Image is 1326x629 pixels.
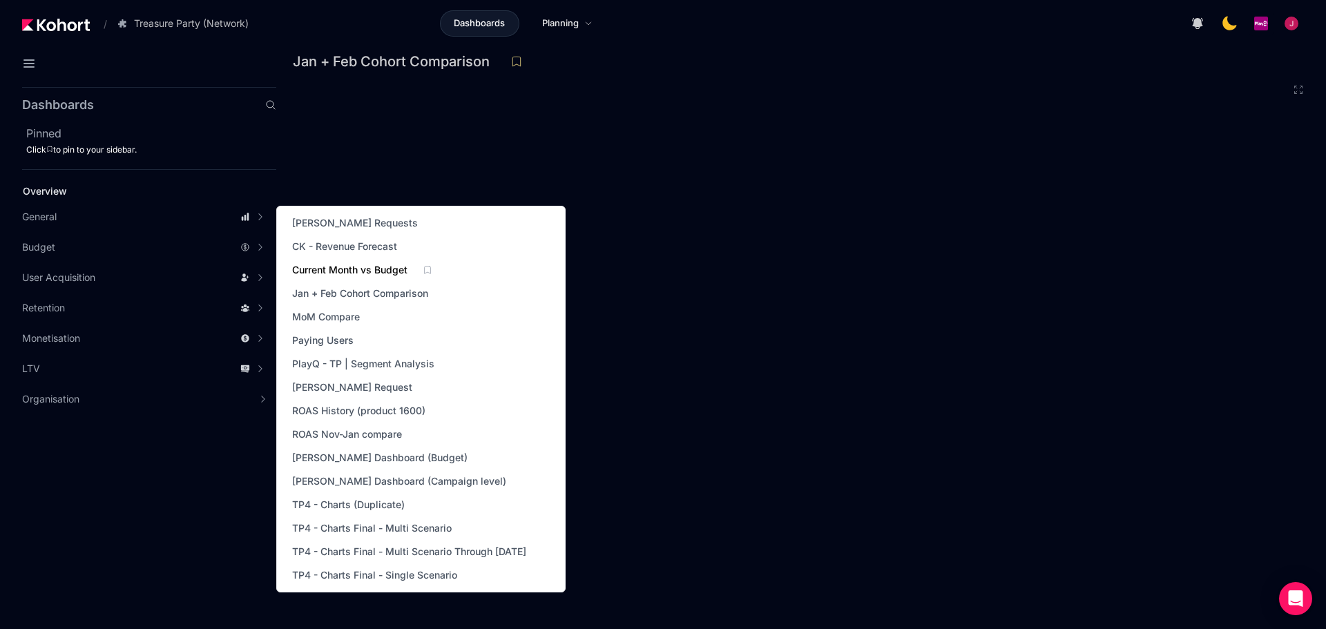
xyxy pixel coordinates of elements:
[288,401,430,420] a: ROAS History (product 1600)
[288,307,364,327] a: MoM Compare
[288,425,406,444] a: ROAS Nov-Jan compare
[292,216,418,230] span: [PERSON_NAME] Requests
[288,378,416,397] a: [PERSON_NAME] Request
[292,357,434,371] span: PlayQ - TP | Segment Analysis
[288,331,358,350] a: Paying Users
[292,427,402,441] span: ROAS Nov-Jan compare
[23,185,67,197] span: Overview
[22,19,90,31] img: Kohort logo
[440,10,519,37] a: Dashboards
[292,521,452,535] span: TP4 - Charts Final - Multi Scenario
[454,17,505,30] span: Dashboards
[292,263,407,277] span: Current Month vs Budget
[288,260,412,280] a: Current Month vs Budget
[292,498,405,512] span: TP4 - Charts (Duplicate)
[288,237,401,256] a: CK - Revenue Forecast
[134,17,249,30] span: Treasure Party (Network)
[22,271,95,284] span: User Acquisition
[288,213,422,233] a: [PERSON_NAME] Requests
[542,17,579,30] span: Planning
[288,354,439,374] a: PlayQ - TP | Segment Analysis
[288,284,432,303] a: Jan + Feb Cohort Comparison
[1279,582,1312,615] div: Open Intercom Messenger
[288,495,409,514] a: TP4 - Charts (Duplicate)
[292,333,354,347] span: Paying Users
[288,519,456,538] a: TP4 - Charts Final - Multi Scenario
[528,10,607,37] a: Planning
[292,310,360,324] span: MoM Compare
[93,17,107,31] span: /
[1293,84,1304,95] button: Fullscreen
[22,331,80,345] span: Monetisation
[26,125,276,142] h2: Pinned
[26,144,276,155] div: Click to pin to your sidebar.
[1254,17,1268,30] img: logo_PlayQ_20230721100321046856.png
[22,99,94,111] h2: Dashboards
[293,55,498,68] h3: Jan + Feb Cohort Comparison
[110,12,263,35] button: Treasure Party (Network)
[288,472,510,491] a: [PERSON_NAME] Dashboard (Campaign level)
[292,568,457,582] span: TP4 - Charts Final - Single Scenario
[292,545,526,559] span: TP4 - Charts Final - Multi Scenario Through [DATE]
[22,301,65,315] span: Retention
[292,287,428,300] span: Jan + Feb Cohort Comparison
[22,362,40,376] span: LTV
[292,240,397,253] span: CK - Revenue Forecast
[288,448,472,467] a: [PERSON_NAME] Dashboard (Budget)
[18,181,253,202] a: Overview
[292,451,468,465] span: [PERSON_NAME] Dashboard (Budget)
[292,474,506,488] span: [PERSON_NAME] Dashboard (Campaign level)
[288,565,461,585] a: TP4 - Charts Final - Single Scenario
[292,404,425,418] span: ROAS History (product 1600)
[22,392,79,406] span: Organisation
[22,210,57,224] span: General
[292,380,412,394] span: [PERSON_NAME] Request
[288,542,530,561] a: TP4 - Charts Final - Multi Scenario Through [DATE]
[22,240,55,254] span: Budget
